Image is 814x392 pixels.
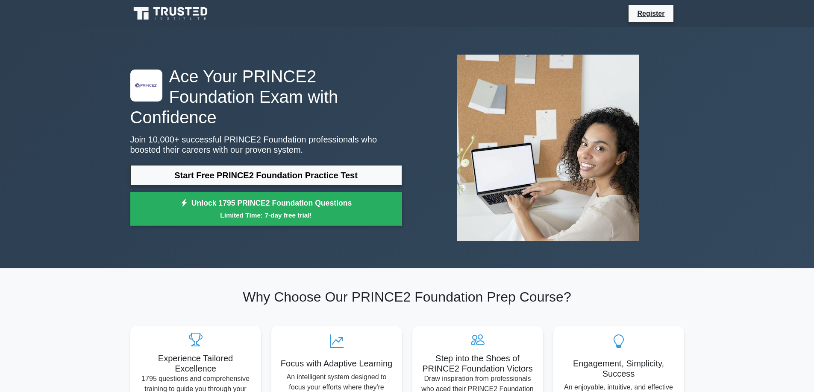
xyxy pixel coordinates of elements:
a: Unlock 1795 PRINCE2 Foundation QuestionsLimited Time: 7-day free trial! [130,192,402,226]
a: Start Free PRINCE2 Foundation Practice Test [130,165,402,186]
h5: Focus with Adaptive Learning [278,358,395,369]
h5: Engagement, Simplicity, Success [560,358,677,379]
h2: Why Choose Our PRINCE2 Foundation Prep Course? [130,289,684,305]
p: Join 10,000+ successful PRINCE2 Foundation professionals who boosted their careers with our prove... [130,134,402,155]
a: Register [632,8,670,19]
h1: Ace Your PRINCE2 Foundation Exam with Confidence [130,66,402,128]
h5: Experience Tailored Excellence [137,353,254,374]
h5: Step into the Shoes of PRINCE2 Foundation Victors [419,353,536,374]
small: Limited Time: 7-day free trial! [141,210,391,220]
